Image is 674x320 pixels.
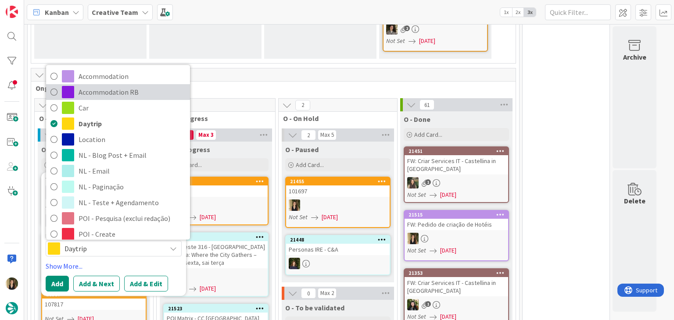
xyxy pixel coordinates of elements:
a: Location [46,132,190,148]
span: POI - Pesquisa (exclui redação) [79,212,186,225]
span: 1 [425,179,431,185]
span: Accommodation [79,70,186,83]
div: 21517107817 [42,291,146,310]
div: MC [286,258,390,269]
span: Car [79,102,186,115]
img: IG [407,177,419,188]
img: SP [289,199,300,211]
div: Envio teste 316 - [GEOGRAPHIC_DATA] by Plaza: Where the City Gathers – enviar sexta, sai terça [164,241,268,268]
div: 21523 [164,305,268,313]
div: 21455 [286,178,390,185]
a: 21515FW: Pedido de criação de HotéisSPNot Set[DATE] [404,210,509,261]
span: POI - Create [79,228,186,241]
div: Max 3 [198,133,214,137]
div: 21455 [290,178,390,185]
div: 21515 [405,211,508,219]
div: 21353 [409,270,508,276]
i: Not Set [407,191,426,199]
span: Daytrip [65,242,162,255]
span: O - To be validated [285,303,344,312]
div: 21456 [168,178,268,185]
a: POI - Pesquisa (exclui redação) [46,211,190,227]
span: 2x [512,8,524,17]
a: Daytrip [46,116,190,132]
span: NL - Teste + Agendamento [79,196,186,210]
span: O - To do [41,145,69,154]
span: 2 [404,25,410,31]
div: Personas IRE - C&A [286,244,390,255]
span: NL - Paginação [79,181,186,194]
div: 21209 [164,233,268,241]
span: [DATE] [440,190,456,199]
div: 21353FW: Criar Services IT - Castellina in [GEOGRAPHIC_DATA] [405,269,508,296]
i: Not Set [386,37,405,45]
span: 1x [500,8,512,17]
button: Add [46,276,69,292]
div: FW: Pedido de criação de Hotéis [405,219,508,230]
div: 21451FW: Criar Services IT - Castellina in [GEOGRAPHIC_DATA] [405,147,508,174]
a: Accommodation RB [46,85,190,100]
div: Archive [623,52,646,62]
span: [DATE] [419,36,435,46]
div: 21523 [168,306,268,312]
span: [DATE] [440,246,456,255]
span: [DATE] [200,284,216,293]
img: MC [289,258,300,269]
span: [DATE] [200,213,216,222]
img: Visit kanbanzone.com [6,6,18,18]
span: 3x [524,8,536,17]
span: Kanban [45,7,69,18]
span: O - Done [404,115,430,124]
a: 21456105058IGNot Set[DATE] [163,177,269,225]
div: SP [405,233,508,244]
div: 21456 [164,178,268,185]
button: Add & Next [73,276,120,292]
div: SP [286,199,390,211]
div: 21209Envio teste 316 - [GEOGRAPHIC_DATA] by Plaza: Where the City Gathers – enviar sexta, sai terça [164,233,268,268]
a: NL - Email [46,164,190,179]
span: Support [18,1,40,12]
img: avatar [6,302,18,314]
div: FW: Criar Services IT - Castellina in [GEOGRAPHIC_DATA] [405,277,508,296]
div: 21451 [405,147,508,155]
div: 21209 [168,234,268,240]
div: IG [405,177,508,188]
div: 21353 [405,269,508,277]
span: Ongoing [36,84,505,92]
div: 21515FW: Pedido de criação de Hotéis [405,211,508,230]
a: 21209Envio teste 316 - [GEOGRAPHIC_DATA] by Plaza: Where the City Gathers – enviar sexta, sai ter... [163,232,269,297]
span: O - In Progress [161,114,264,123]
div: 21451 [409,148,508,154]
div: MC [164,271,268,282]
a: 21451FW: Criar Services IT - Castellina in [GEOGRAPHIC_DATA]IGNot Set[DATE] [404,146,509,203]
span: O - On Hold [283,114,386,123]
div: FW: Criar Services IT - Castellina in [GEOGRAPHIC_DATA] [405,155,508,174]
span: O - To do [39,114,142,123]
a: 21448Personas IRE - C&AMC [285,235,391,275]
span: Add Card... [414,131,442,139]
input: Quick Filter... [545,4,611,20]
img: MS [386,23,398,35]
div: 21517 [42,291,146,299]
img: SP [407,233,419,244]
i: Not Set [289,213,308,221]
a: NL - Paginação [46,179,190,195]
span: Daytrip [79,117,186,131]
div: IG [164,199,268,211]
span: NL - Email [79,165,186,178]
span: Label [46,233,60,239]
span: [DATE] [322,213,338,222]
a: Show More... [46,261,182,271]
b: Creative Team [92,8,138,17]
a: 21455101697SPNot Set[DATE] [285,177,391,228]
div: Max 2 [320,291,334,295]
i: Not Set [407,246,426,254]
span: NL - Blog Post + Email [79,149,186,162]
div: MS [384,23,487,35]
div: 21456105058 [164,178,268,197]
span: O - Paused [285,145,319,154]
span: 2 [295,100,310,110]
span: 1 [425,301,431,307]
img: BC [407,299,419,310]
span: 61 [419,100,434,110]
